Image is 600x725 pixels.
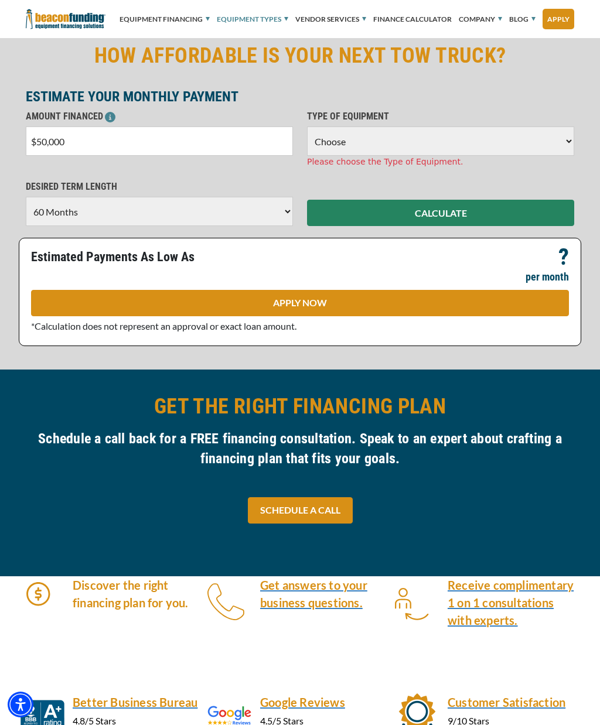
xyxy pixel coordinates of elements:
[26,42,574,69] h2: HOW AFFORDABLE IS YOUR NEXT TOW TRUCK?
[31,320,296,331] span: *Calculation does not represent an approval or exact loan amount.
[543,9,574,29] a: Apply
[8,692,33,717] div: Accessibility Menu
[526,270,569,284] p: per month
[31,290,569,316] a: APPLY NOW
[558,250,569,264] p: ?
[217,2,288,37] a: Equipment Types
[459,2,502,37] a: Company
[120,2,210,37] a: Equipment Financing
[26,180,293,194] p: DESIRED TERM LENGTH
[307,156,574,168] div: Please choose the Type of Equipment.
[26,110,293,124] p: AMOUNT FINANCED
[26,393,574,420] h2: GET THE RIGHT FINANCING PLAN
[448,633,572,673] span: Speak to a financing consultant who understands your equipment.
[26,429,574,468] h4: Schedule a call back for a FREE financing consultation. Speak to an expert about crafting a finan...
[295,2,366,37] a: Vendor Services
[26,90,574,104] p: ESTIMATE YOUR MONTHLY PAYMENT
[31,250,293,264] p: Estimated Payments As Low As
[260,693,387,711] a: Google Reviews
[248,497,353,524] a: SCHEDULE A CALL - open in a new tab
[73,615,183,641] span: Find out which competitive options you may qualify for.
[73,576,199,611] h5: Discover the right financing plan for you.
[307,200,574,226] button: CALCULATE
[307,110,574,124] p: TYPE OF EQUIPMENT
[260,615,379,641] span: Learn how your business may benefit from financing.
[260,576,387,611] a: Get answers to your business questions.
[509,2,536,37] a: Blog
[373,2,452,37] a: Finance Calculator
[26,126,293,156] input: $
[448,693,574,711] a: Customer Satisfaction
[448,576,574,629] a: Receive complimentary 1 on 1 consultations with experts.
[73,693,199,711] a: Better Business Bureau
